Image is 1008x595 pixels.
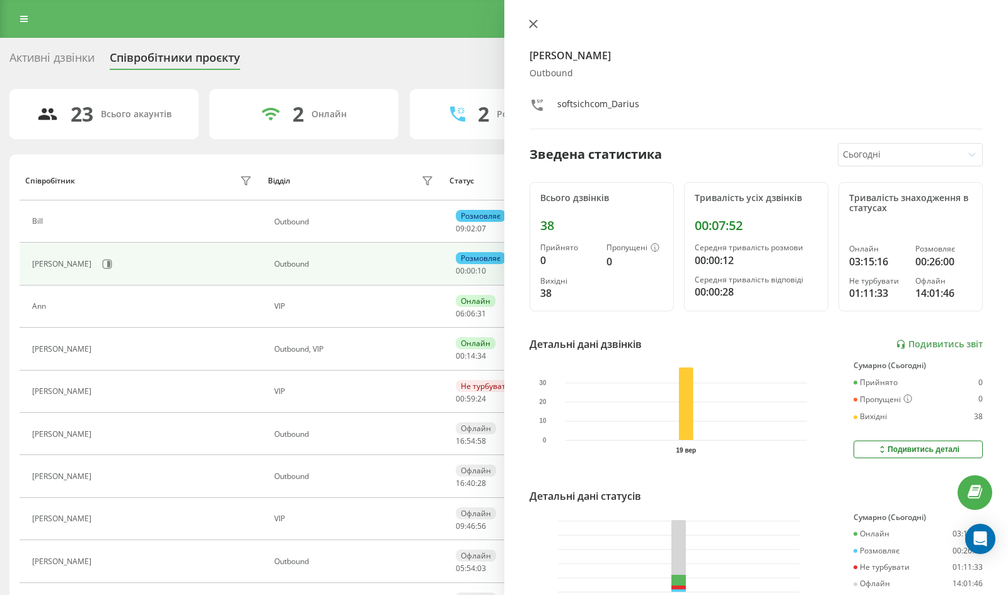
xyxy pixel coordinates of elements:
div: 01:11:33 [849,286,906,301]
span: 31 [477,308,486,319]
div: Оutbound [274,430,436,439]
div: Не турбувати [456,380,516,392]
div: Детальні дані дзвінків [530,337,642,352]
div: Оutbound, VIP [274,345,436,354]
div: Офлайн [456,550,496,562]
div: 2 [478,102,489,126]
div: Не турбувати [854,563,910,572]
div: [PERSON_NAME] [32,260,95,269]
div: 00:26:00 [915,254,972,269]
div: : : [456,479,486,488]
div: 2 [293,102,304,126]
div: Оutbound [274,472,436,481]
text: 19 вер [676,447,696,454]
div: Детальні дані статусів [530,488,641,504]
div: Офлайн [915,277,972,286]
span: 59 [466,393,475,404]
span: 06 [466,308,475,319]
div: : : [456,395,486,403]
div: 38 [540,286,597,301]
div: Всього акаунтів [101,109,171,120]
div: Пропущені [854,395,912,405]
div: Розмовляє [456,252,506,264]
div: [PERSON_NAME] [32,345,95,354]
text: 20 [539,398,547,405]
button: Подивитись деталі [854,441,983,458]
h4: [PERSON_NAME] [530,48,983,63]
span: 00 [456,350,465,361]
div: Не турбувати [849,277,906,286]
div: VIP [274,387,436,396]
div: [PERSON_NAME] [32,557,95,566]
div: Середня тривалість відповіді [695,275,818,284]
span: 34 [477,350,486,361]
div: 14:01:46 [915,286,972,301]
div: : : [456,564,486,573]
div: softsichcom_Darius [557,98,639,116]
text: 10 [539,418,547,425]
div: [PERSON_NAME] [32,430,95,439]
span: 00 [456,265,465,276]
div: 00:07:52 [695,218,818,233]
div: Прийнято [854,378,898,387]
a: Подивитись звіт [896,339,983,350]
span: 24 [477,393,486,404]
div: Розмовляють [497,109,558,120]
span: 10 [477,265,486,276]
div: Вихідні [540,277,597,286]
text: 30 [539,379,547,386]
div: Пропущені [606,243,663,253]
div: Всього дзвінків [540,193,663,204]
div: Прийнято [540,243,597,252]
span: 06 [456,308,465,319]
div: Відділ [268,176,290,185]
div: 14:01:46 [953,579,983,588]
div: Оutbound [530,68,983,79]
div: Оutbound [274,260,436,269]
div: Тривалість усіх дзвінків [695,193,818,204]
div: Співробітники проєкту [110,51,240,71]
div: Bill [32,217,46,226]
span: 40 [466,478,475,488]
div: : : [456,437,486,446]
div: Тривалість знаходження в статусах [849,193,972,214]
div: Онлайн [854,529,889,538]
div: [PERSON_NAME] [32,472,95,481]
div: VIP [274,514,436,523]
div: Розмовляє [854,546,900,555]
div: Офлайн [456,465,496,477]
div: : : [456,267,486,275]
div: 00:00:12 [695,253,818,268]
div: Онлайн [311,109,347,120]
span: 46 [466,521,475,531]
span: 05 [456,563,465,574]
span: 07 [477,223,486,234]
div: [PERSON_NAME] [32,514,95,523]
span: 14 [466,350,475,361]
span: 54 [466,563,475,574]
div: : : [456,224,486,233]
span: 00 [456,393,465,404]
span: 58 [477,436,486,446]
span: 28 [477,478,486,488]
span: 09 [456,521,465,531]
span: 16 [456,436,465,446]
text: 0 [542,437,546,444]
div: 38 [540,218,663,233]
span: 02 [466,223,475,234]
div: : : [456,522,486,531]
div: Середня тривалість розмови [695,243,818,252]
div: Офлайн [456,422,496,434]
div: Вихідні [854,412,887,421]
div: 23 [71,102,93,126]
div: 03:15:16 [953,529,983,538]
div: Статус [449,176,474,185]
div: Сумарно (Сьогодні) [854,361,983,370]
div: Онлайн [456,295,495,307]
div: : : [456,309,486,318]
div: 00:26:00 [953,546,983,555]
div: Розмовляє [915,245,972,253]
div: Активні дзвінки [9,51,95,71]
div: 0 [978,395,983,405]
div: 01:11:33 [953,563,983,572]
